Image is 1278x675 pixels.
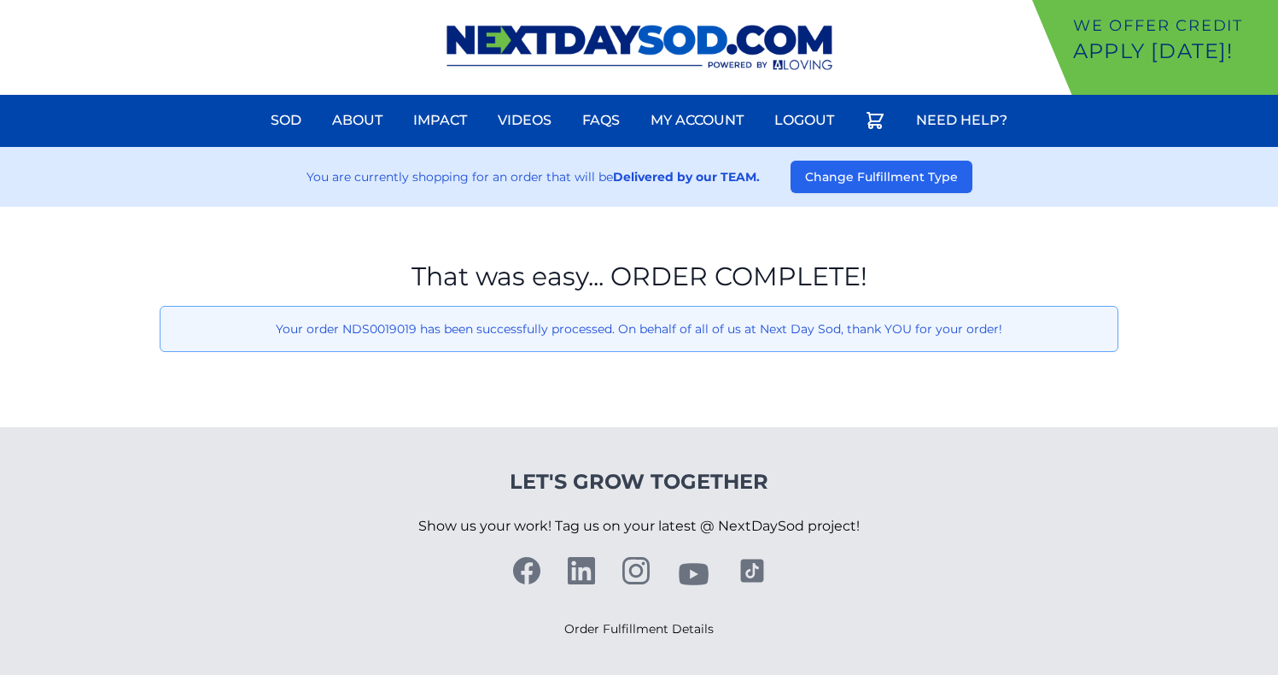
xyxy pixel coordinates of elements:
h1: That was easy... ORDER COMPLETE! [160,261,1118,292]
a: My Account [640,100,754,141]
a: Videos [487,100,562,141]
p: Show us your work! Tag us on your latest @ NextDaySod project! [418,496,860,557]
a: Impact [403,100,477,141]
a: Logout [764,100,844,141]
button: Change Fulfillment Type [791,161,972,193]
p: We offer Credit [1073,14,1271,38]
p: Your order NDS0019019 has been successfully processed. On behalf of all of us at Next Day Sod, th... [174,320,1104,337]
h4: Let's Grow Together [418,468,860,496]
a: Need Help? [906,100,1018,141]
a: Order Fulfillment Details [564,621,714,637]
a: Sod [260,100,312,141]
a: FAQs [572,100,630,141]
strong: Delivered by our TEAM. [613,169,760,185]
a: About [322,100,393,141]
p: Apply [DATE]! [1073,38,1271,65]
